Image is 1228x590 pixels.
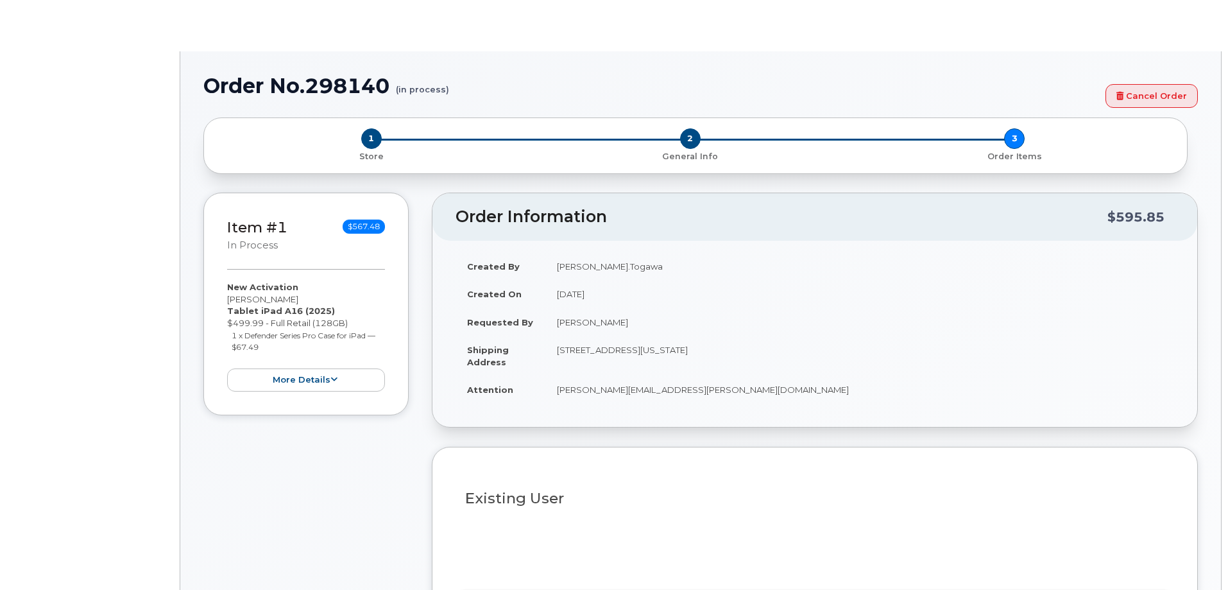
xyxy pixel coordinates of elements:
p: Store [219,151,523,162]
td: [PERSON_NAME].Togawa [545,252,1174,281]
small: 1 x Defender Series Pro Case for iPad — $67.49 [232,331,375,352]
h1: Order No.298140 [203,74,1099,97]
td: [PERSON_NAME][EMAIL_ADDRESS][PERSON_NAME][DOMAIN_NAME] [545,376,1174,404]
button: more details [227,369,385,392]
span: 2 [680,128,701,149]
small: (in process) [396,74,449,94]
p: General Info [533,151,847,162]
span: 1 [361,128,382,149]
td: [PERSON_NAME] [545,308,1174,336]
a: Item #1 [227,218,287,236]
strong: Shipping Address [467,345,509,367]
td: [DATE] [545,280,1174,308]
td: [STREET_ADDRESS][US_STATE] [545,336,1174,376]
a: 1 Store [214,149,528,162]
strong: Tablet iPad A16 (2025) [227,306,335,316]
div: $595.85 [1107,205,1164,229]
span: $567.48 [343,220,385,234]
strong: Attention [467,385,513,395]
h3: Existing User [465,490,1164,507]
strong: Created By [467,261,520,272]
div: [PERSON_NAME] $499.99 - Full Retail (128GB) [227,281,385,392]
strong: Created On [467,289,522,299]
a: Cancel Order [1105,84,1198,108]
strong: New Activation [227,282,298,292]
small: in process [227,239,278,251]
strong: Requested By [467,317,533,327]
h2: Order Information [456,208,1107,226]
a: 2 General Info [528,149,852,162]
